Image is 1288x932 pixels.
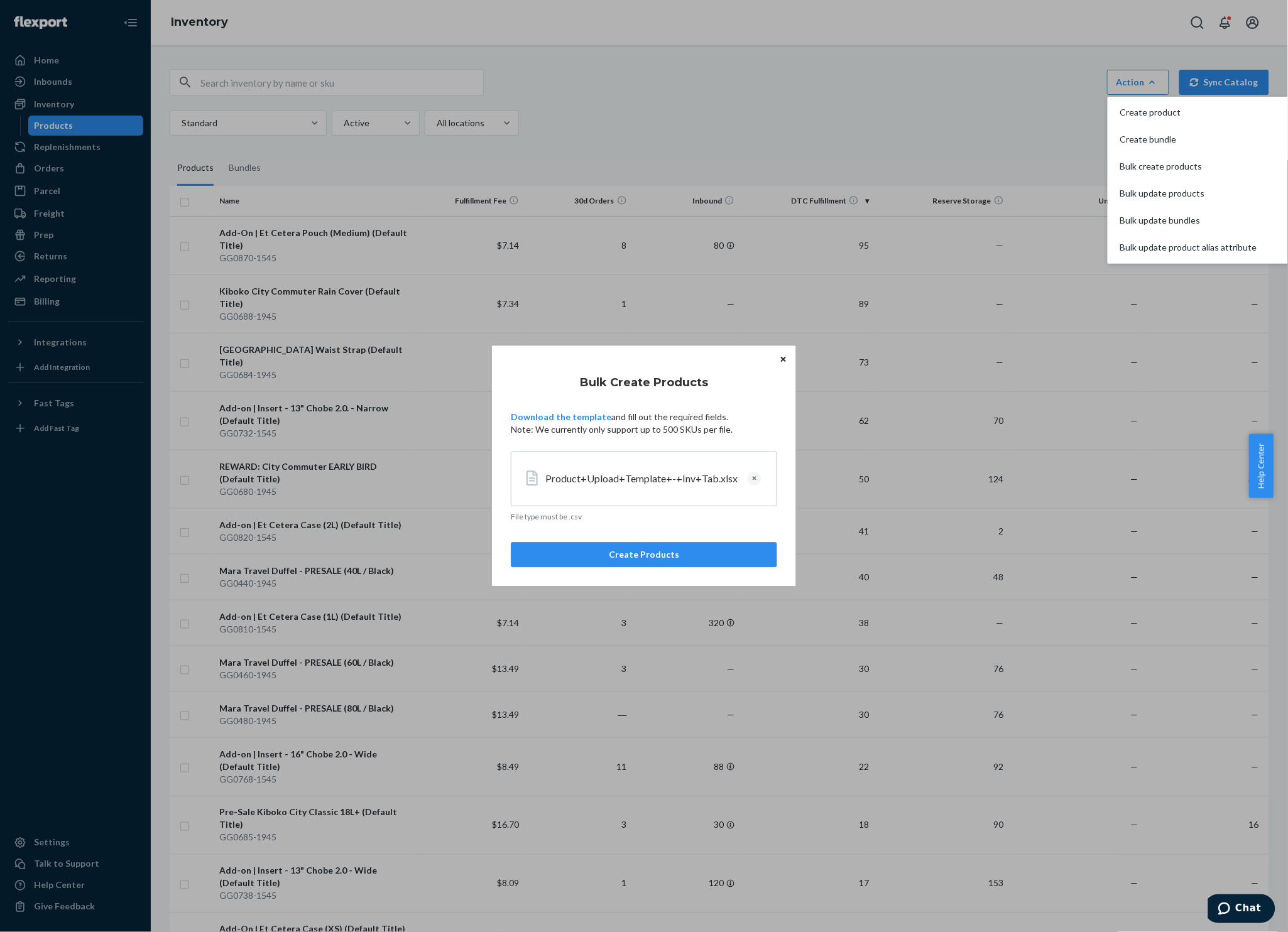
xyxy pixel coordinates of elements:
[1120,216,1257,225] span: Bulk update bundles
[748,472,761,485] button: Clear
[545,472,738,486] div: Product+Upload+Template+-+Inv+Tab.xlsx
[1120,162,1257,171] span: Bulk create products
[1120,108,1257,117] span: Create product
[511,411,777,436] p: and fill out the required fields. Note: We currently only support up to 500 SKUs per file.
[777,352,790,366] button: Close
[511,374,777,391] h4: Bulk Create Products
[28,9,53,20] span: Chat
[511,543,777,568] button: Create Products
[1120,189,1257,198] span: Bulk update products
[1120,135,1257,144] span: Create bundle
[511,411,611,422] a: Download the template
[511,511,777,522] p: File type must be .csv
[1120,243,1257,252] span: Bulk update product alias attribute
